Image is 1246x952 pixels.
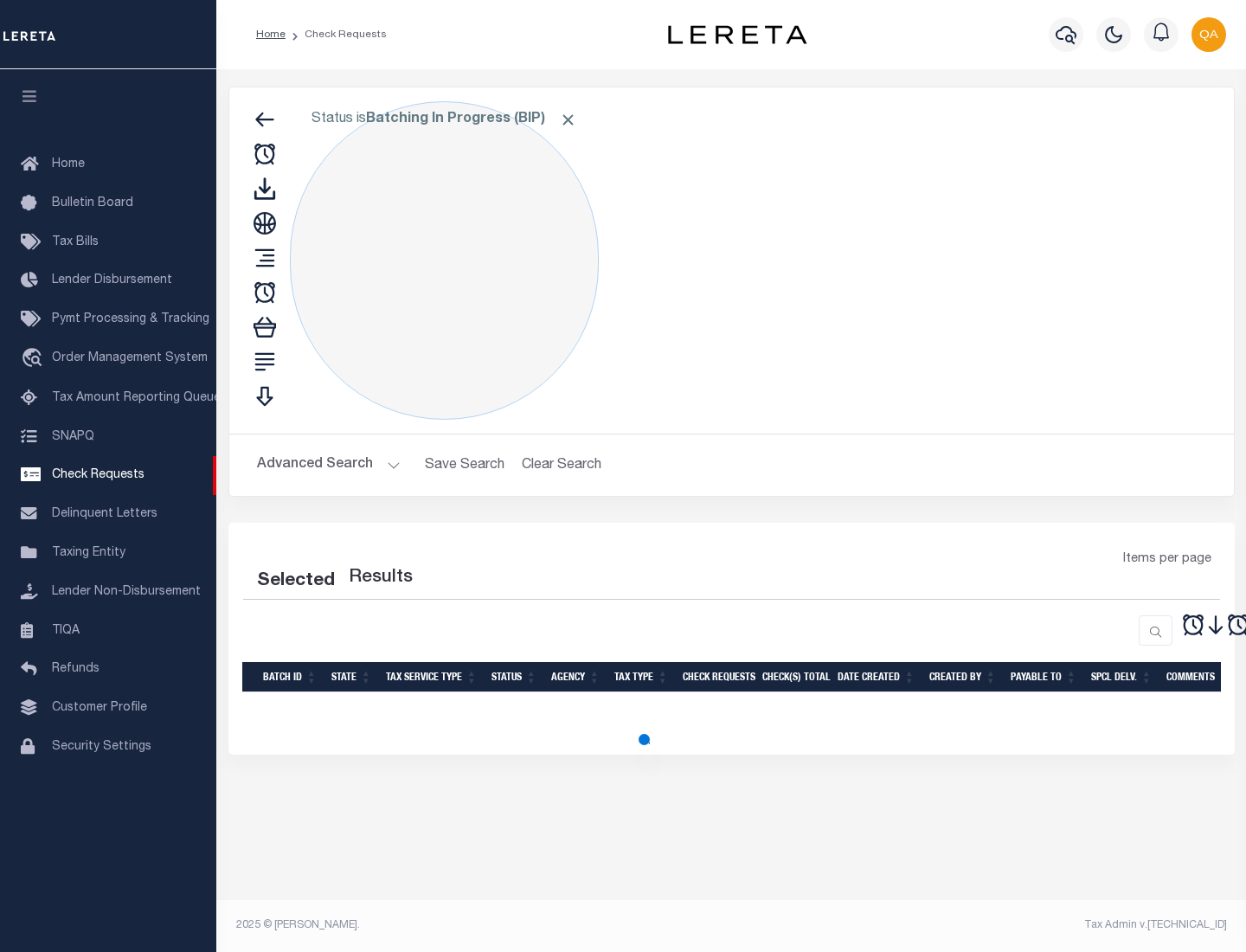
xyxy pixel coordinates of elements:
[52,508,157,520] span: Delinquent Letters
[52,469,145,481] span: Check Requests
[366,113,577,126] b: Batching In Progress (BIP)
[676,662,755,692] th: Check Requests
[379,662,485,692] th: Tax Service Type
[52,274,172,286] span: Lender Disbursement
[744,917,1227,933] div: Tax Admin v.[TECHNICAL_ID]
[52,236,99,248] span: Tax Bills
[414,448,515,482] button: Save Search
[559,111,577,129] span: Click to Remove
[668,25,806,44] img: logo-dark.svg
[349,564,413,592] label: Results
[1191,17,1226,52] img: svg+xml;base64,PHN2ZyB4bWxucz0iaHR0cDovL3d3dy53My5vcmcvMjAwMC9zdmciIHBvaW50ZXItZXZlbnRzPSJub25lIi...
[515,448,609,482] button: Clear Search
[607,662,676,692] th: Tax Type
[286,27,387,42] li: Check Requests
[485,662,544,692] th: Status
[755,662,831,692] th: Check(s) Total
[52,586,201,598] span: Lender Non-Disbursement
[290,101,599,420] div: Click to Edit
[52,741,151,753] span: Security Settings
[223,917,732,933] div: 2025 © [PERSON_NAME].
[256,662,324,692] th: Batch Id
[52,392,221,404] span: Tax Amount Reporting Queue
[831,662,922,692] th: Date Created
[544,662,607,692] th: Agency
[52,158,85,170] span: Home
[52,430,94,442] span: SNAPQ
[1123,550,1211,569] span: Items per page
[922,662,1004,692] th: Created By
[1084,662,1159,692] th: Spcl Delv.
[52,624,80,636] span: TIQA
[257,448,401,482] button: Advanced Search
[52,197,133,209] span: Bulletin Board
[324,662,379,692] th: State
[52,663,100,675] span: Refunds
[1159,662,1237,692] th: Comments
[256,29,286,40] a: Home
[1004,662,1084,692] th: Payable To
[52,352,208,364] span: Order Management System
[52,313,209,325] span: Pymt Processing & Tracking
[21,348,48,370] i: travel_explore
[52,547,125,559] span: Taxing Entity
[52,702,147,714] span: Customer Profile
[257,568,335,595] div: Selected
